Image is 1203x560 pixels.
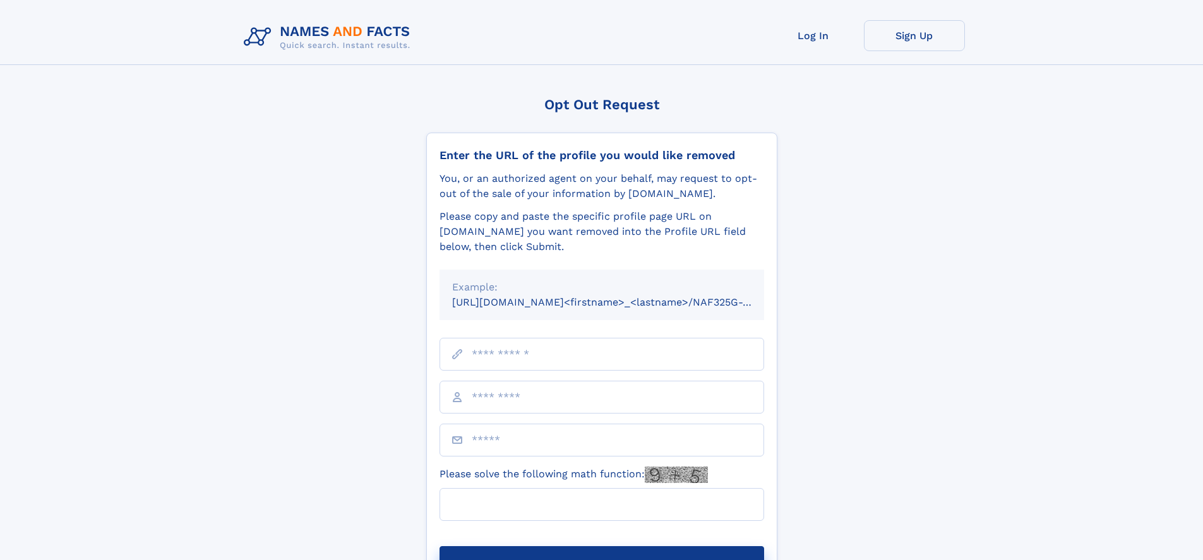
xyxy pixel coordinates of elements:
[426,97,777,112] div: Opt Out Request
[239,20,421,54] img: Logo Names and Facts
[440,148,764,162] div: Enter the URL of the profile you would like removed
[440,209,764,254] div: Please copy and paste the specific profile page URL on [DOMAIN_NAME] you want removed into the Pr...
[452,296,788,308] small: [URL][DOMAIN_NAME]<firstname>_<lastname>/NAF325G-xxxxxxxx
[864,20,965,51] a: Sign Up
[452,280,751,295] div: Example:
[440,467,708,483] label: Please solve the following math function:
[763,20,864,51] a: Log In
[440,171,764,201] div: You, or an authorized agent on your behalf, may request to opt-out of the sale of your informatio...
